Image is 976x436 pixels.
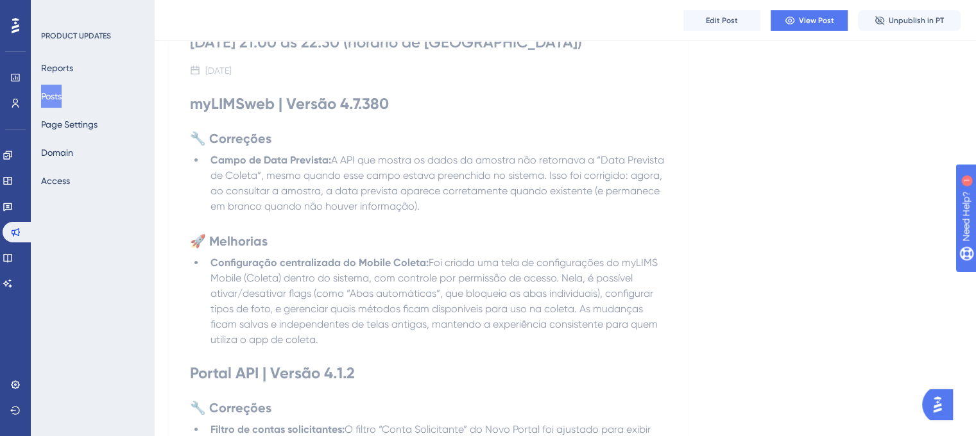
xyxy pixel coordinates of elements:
[210,256,429,269] strong: Configuração centralizada do Mobile Coleta:
[889,15,944,26] span: Unpublish in PT
[190,233,268,249] strong: 🚀 Melhorias
[210,256,660,346] span: Foi criada uma tela de configurações do myLIMS Mobile (Coleta) dentro do sistema, com controle po...
[210,154,331,166] strong: Campo de Data Prevista:
[190,364,355,382] strong: Portal API | Versão 4.1.2
[420,200,452,212] span: #83727
[190,32,667,53] div: [DATE] 21:00 às 22:30 (horário de [GEOGRAPHIC_DATA])
[41,169,70,192] button: Access
[41,141,73,164] button: Domain
[683,10,760,31] button: Edit Post
[30,3,80,19] span: Need Help?
[41,31,111,41] div: PRODUCT UPDATES
[799,15,834,26] span: View Post
[210,154,667,212] span: A API que mostra os dados da amostra não retornava a “Data Prevista de Coleta”, mesmo quando esse...
[41,113,98,136] button: Page Settings
[706,15,738,26] span: Edit Post
[41,56,73,80] button: Reports
[41,85,62,108] button: Posts
[922,385,961,424] iframe: UserGuiding AI Assistant Launcher
[190,131,271,146] strong: 🔧 Correções
[210,423,345,435] strong: Filtro de contas solicitantes:
[205,63,232,78] div: [DATE]
[858,10,961,31] button: Unpublish in PT
[190,400,271,415] strong: 🔧 Correções
[771,10,848,31] button: View Post
[318,333,353,346] span: #82340
[190,94,389,113] strong: myLIMSweb | Versão 4.7.380
[89,6,93,17] div: 1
